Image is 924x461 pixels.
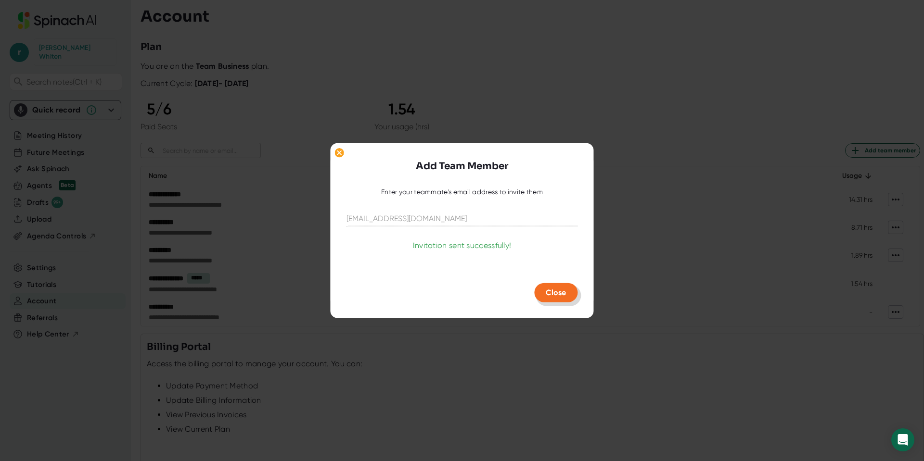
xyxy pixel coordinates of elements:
input: kale@acme.co [346,211,577,226]
div: Invitation sent successfully! [413,240,512,250]
div: Enter your teammate's email address to invite them [381,188,543,197]
button: Close [534,283,577,302]
h3: Add Team Member [416,159,508,174]
span: Close [546,287,566,297]
div: Open Intercom Messenger [891,428,914,451]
